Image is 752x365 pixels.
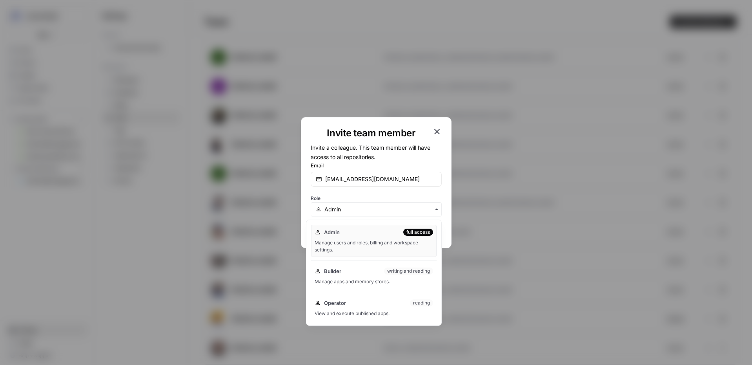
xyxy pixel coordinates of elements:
label: Email [311,161,442,169]
span: Operator [324,299,346,307]
div: writing and reading [384,268,433,275]
span: Admin [324,228,340,236]
div: Manage apps and memory stores. [315,278,433,285]
div: full access [403,229,433,236]
span: Builder [324,267,341,275]
input: email@company.com [325,175,437,183]
div: Manage users and roles, billing and workspace settings. [315,239,433,253]
input: Admin [324,205,436,213]
div: reading [410,299,433,306]
div: View and execute published apps. [315,310,433,317]
span: Invite a colleague. This team member will have access to all repositories. [311,144,430,160]
h1: Invite team member [311,127,432,139]
span: Role [311,195,320,201]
